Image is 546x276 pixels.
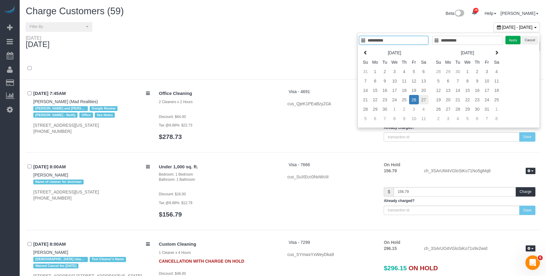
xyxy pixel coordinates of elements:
[370,95,380,104] td: 22
[33,164,150,170] h4: [DATE] 8:00AM
[370,104,380,114] td: 29
[289,89,310,94] a: Visa - 4691
[399,67,409,76] td: 4
[289,240,310,245] span: Visa - 7299
[33,242,150,247] h4: [DATE] 8:00AM
[90,106,117,111] span: Google Review
[399,95,409,104] td: 25
[33,180,84,184] span: Name of cleaner for doorman
[482,104,492,114] td: 31
[384,206,519,215] input: transaction id
[463,104,472,114] td: 29
[384,168,397,173] strong: 156.79
[287,174,375,180] div: cus_SuXEcc0NoWcIiI
[443,95,453,104] td: 20
[370,57,380,67] th: Mo
[370,76,380,86] td: 8
[26,22,92,32] button: Filter By
[390,104,399,114] td: 1
[399,86,409,95] td: 18
[384,132,519,142] input: transaction id
[390,76,399,86] td: 10
[90,257,126,262] span: Text Cleaner's Name
[399,57,409,67] th: Th
[26,35,56,49] div: [DATE]
[472,114,482,123] td: 6
[33,189,150,201] div: [STREET_ADDRESS][US_STATE] [PHONE_NUMBER]
[159,271,186,276] small: Discount: $48.00
[453,57,463,67] th: Tu
[370,67,380,76] td: 1
[472,95,482,104] td: 23
[33,173,68,177] a: [PERSON_NAME]
[419,168,540,175] div: ch_3SArUM4VGloSiKo71No5gMq6
[159,123,193,127] small: Tax @8.88%: $22.73
[434,104,443,114] td: 26
[33,113,78,117] span: [PERSON_NAME] - Notify
[4,6,16,15] a: Automaid Logo
[390,67,399,76] td: 3
[453,86,463,95] td: 14
[79,113,93,117] span: Office
[370,48,419,57] th: [DATE]
[384,199,535,203] h5: Already charged?
[409,104,419,114] td: 3
[33,99,98,104] a: [PERSON_NAME] (Mad Realities)
[472,76,482,86] td: 9
[390,57,399,67] th: We
[380,95,390,104] td: 23
[492,95,501,104] td: 25
[419,245,540,253] div: ch_3SArUO4VGloSiKo71x9v2wid
[463,76,472,86] td: 8
[361,57,370,67] th: Su
[380,57,390,67] th: Tu
[443,57,453,67] th: Mo
[33,106,88,111] span: [PERSON_NAME] and [PERSON_NAME] Preferred
[26,35,50,40] div: [DATE]
[33,257,88,262] span: [DEMOGRAPHIC_DATA] cleaner only
[380,86,390,95] td: 16
[472,86,482,95] td: 16
[521,36,538,45] button: Cancel
[384,162,400,167] strong: On Hold
[384,264,407,271] span: $296.15
[472,57,482,67] th: Th
[33,250,68,255] a: [PERSON_NAME]
[453,95,463,104] td: 21
[463,95,472,104] td: 22
[434,67,443,76] td: 28
[419,76,429,86] td: 13
[468,6,480,19] a: 28
[419,104,429,114] td: 4
[361,67,370,76] td: 31
[492,86,501,95] td: 18
[419,114,429,123] td: 11
[159,172,279,177] div: Bedroom: 1 Bedroom
[516,187,535,197] button: Charge
[159,100,193,104] small: 2 Cleaners x 2 Hours
[505,36,521,45] button: Apply
[472,67,482,76] td: 2
[492,76,501,86] td: 11
[501,11,538,16] a: [PERSON_NAME]
[361,104,370,114] td: 28
[159,192,186,196] small: Discount: $16.00
[443,104,453,114] td: 27
[463,86,472,95] td: 15
[370,114,380,123] td: 6
[384,187,394,197] span: $
[485,11,496,16] a: Help
[159,164,279,170] h4: Under 1,000 sq. ft.
[409,264,438,271] span: ON HOLD
[409,57,419,67] th: Fr
[419,57,429,67] th: Sa
[159,256,244,264] strong: CANCELLATION WITH CHARGE ON HOLD
[361,95,370,104] td: 21
[538,255,543,260] span: 6
[482,76,492,86] td: 10
[380,104,390,114] td: 30
[419,67,429,76] td: 6
[390,95,399,104] td: 24
[289,162,310,167] a: Visa - 7666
